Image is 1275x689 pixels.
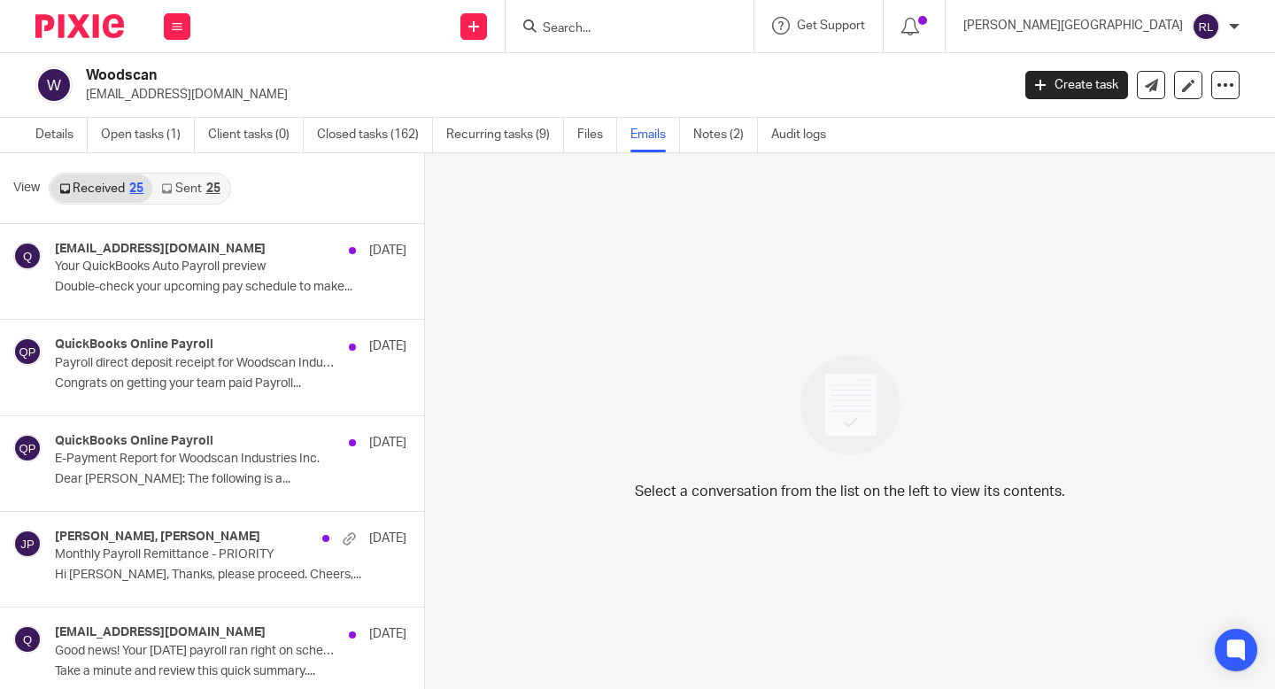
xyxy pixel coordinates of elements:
p: Hi [PERSON_NAME], Thanks, please proceed. Cheers,... [55,568,406,583]
p: [PERSON_NAME][GEOGRAPHIC_DATA] [963,17,1183,35]
a: Open tasks (1) [101,118,195,152]
p: Double-check your upcoming pay schedule to make... [55,280,406,295]
h4: [EMAIL_ADDRESS][DOMAIN_NAME] [55,242,266,257]
a: Sent25 [152,174,228,203]
p: [DATE] [369,530,406,547]
img: svg%3E [13,337,42,366]
a: Client tasks (0) [208,118,304,152]
p: Payroll direct deposit receipt for Woodscan Industries Inc. [55,356,336,371]
p: Congrats on getting your team paid Payroll... [55,376,406,391]
p: [DATE] [369,242,406,259]
h4: [EMAIL_ADDRESS][DOMAIN_NAME] [55,625,266,640]
p: Dear [PERSON_NAME]: The following is a... [55,472,406,487]
p: Your QuickBooks Auto Payroll preview [55,259,336,275]
a: Emails [630,118,680,152]
img: svg%3E [35,66,73,104]
a: Notes (2) [693,118,758,152]
h4: [PERSON_NAME], [PERSON_NAME] [55,530,260,545]
a: Audit logs [771,118,839,152]
p: Take a minute and review this quick summary.... [55,664,406,679]
span: Get Support [797,19,865,32]
div: 25 [129,182,143,195]
p: [DATE] [369,434,406,452]
p: Good news! Your [DATE] payroll ran right on schedule. [55,644,336,659]
a: Files [577,118,617,152]
a: Received25 [50,174,152,203]
p: Monthly Payroll Remittance - PRIORITY [55,547,336,562]
p: [EMAIL_ADDRESS][DOMAIN_NAME] [86,86,999,104]
div: 25 [206,182,220,195]
p: E-Payment Report for Woodscan Industries Inc. [55,452,336,467]
img: svg%3E [13,530,42,558]
p: [DATE] [369,625,406,643]
h2: Woodscan [86,66,816,85]
input: Search [541,21,700,37]
img: svg%3E [13,434,42,462]
img: svg%3E [1192,12,1220,41]
a: Recurring tasks (9) [446,118,564,152]
a: Create task [1025,71,1128,99]
img: svg%3E [13,625,42,654]
img: Pixie [35,14,124,38]
a: Closed tasks (162) [317,118,433,152]
p: Select a conversation from the list on the left to view its contents. [635,481,1065,502]
h4: QuickBooks Online Payroll [55,337,213,352]
h4: QuickBooks Online Payroll [55,434,213,449]
p: [DATE] [369,337,406,355]
img: svg%3E [13,242,42,270]
span: View [13,179,40,197]
a: Details [35,118,88,152]
img: image [789,344,912,467]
